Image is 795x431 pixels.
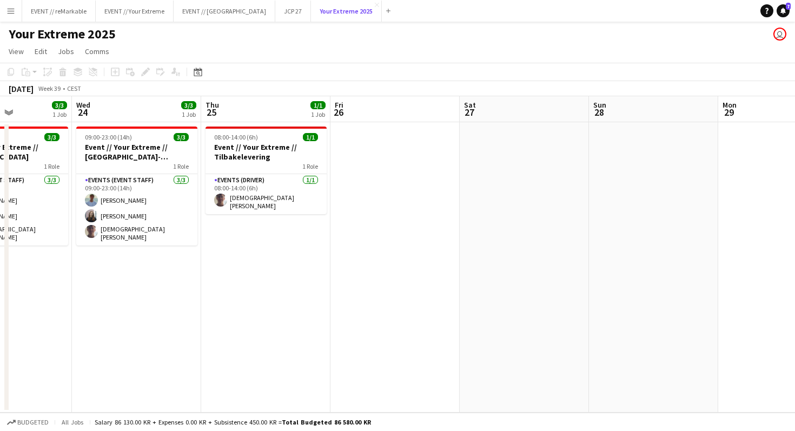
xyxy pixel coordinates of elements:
a: View [4,44,28,58]
div: CEST [67,84,81,92]
h3: Event // Your Extreme // Tilbakelevering [206,142,327,162]
span: Jobs [58,47,74,56]
span: 08:00-14:00 (6h) [214,133,258,141]
app-card-role: Events (Event Staff)3/309:00-23:00 (14h)[PERSON_NAME][PERSON_NAME][DEMOGRAPHIC_DATA][PERSON_NAME] [76,174,197,246]
span: Wed [76,100,90,110]
span: Mon [723,100,737,110]
span: 1 Role [302,162,318,170]
app-user-avatar: Caroline Skjervold [773,28,786,41]
span: 24 [75,106,90,118]
a: Comms [81,44,114,58]
span: Week 39 [36,84,63,92]
span: 1/1 [310,101,326,109]
span: All jobs [59,418,85,426]
app-job-card: 09:00-23:00 (14h)3/3Event // Your Extreme // [GEOGRAPHIC_DATA]-[GEOGRAPHIC_DATA]1 RoleEvents (Eve... [76,127,197,246]
button: EVENT // Your Extreme [96,1,174,22]
span: 1/1 [303,133,318,141]
span: Thu [206,100,219,110]
span: Comms [85,47,109,56]
button: JCP 27 [275,1,311,22]
span: 3/3 [181,101,196,109]
span: Total Budgeted 86 580.00 KR [282,418,371,426]
span: Sun [593,100,606,110]
app-card-role: Events (Driver)1/108:00-14:00 (6h)[DEMOGRAPHIC_DATA][PERSON_NAME] [206,174,327,214]
span: Sat [464,100,476,110]
div: Salary 86 130.00 KR + Expenses 0.00 KR + Subsistence 450.00 KR = [95,418,371,426]
div: [DATE] [9,83,34,94]
span: Edit [35,47,47,56]
div: 1 Job [52,110,67,118]
span: 7 [786,3,791,10]
span: 3/3 [174,133,189,141]
a: 7 [777,4,790,17]
span: 3/3 [44,133,59,141]
app-job-card: 08:00-14:00 (6h)1/1Event // Your Extreme // Tilbakelevering1 RoleEvents (Driver)1/108:00-14:00 (6... [206,127,327,214]
span: 3/3 [52,101,67,109]
div: 1 Job [182,110,196,118]
span: View [9,47,24,56]
span: 26 [333,106,343,118]
span: Fri [335,100,343,110]
span: Budgeted [17,419,49,426]
a: Edit [30,44,51,58]
h3: Event // Your Extreme // [GEOGRAPHIC_DATA]-[GEOGRAPHIC_DATA] [76,142,197,162]
span: 28 [592,106,606,118]
span: 1 Role [44,162,59,170]
h1: Your Extreme 2025 [9,26,116,42]
button: Budgeted [5,416,50,428]
span: 29 [721,106,737,118]
button: EVENT // reMarkable [22,1,96,22]
a: Jobs [54,44,78,58]
span: 1 Role [173,162,189,170]
span: 27 [462,106,476,118]
span: 09:00-23:00 (14h) [85,133,132,141]
span: 25 [204,106,219,118]
button: Your Extreme 2025 [311,1,382,22]
div: 1 Job [311,110,325,118]
button: EVENT // [GEOGRAPHIC_DATA] [174,1,275,22]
